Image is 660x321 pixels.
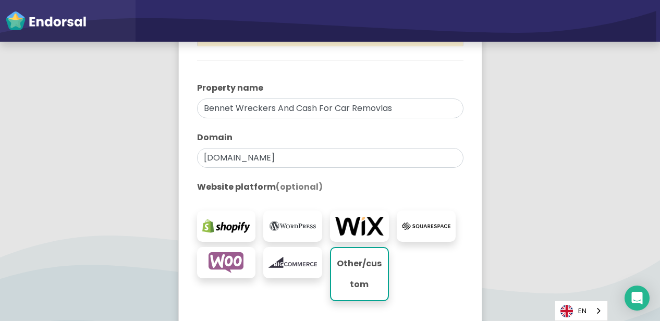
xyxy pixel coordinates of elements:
span: (optional) [276,181,323,193]
input: eg. websitename.com [197,148,463,168]
div: Open Intercom Messenger [625,286,650,311]
aside: Language selected: English [555,301,608,321]
p: Other/custom [336,253,383,295]
label: Domain [197,131,463,144]
input: eg. My Website [197,98,463,118]
label: Website platform [197,181,463,193]
img: bigcommerce.com-logo.png [268,252,317,273]
div: Language [555,301,608,321]
img: squarespace.com-logo.png [402,216,450,237]
img: endorsal-logo-white@2x.png [5,10,87,31]
label: Property name [197,82,463,94]
img: wordpress.org-logo.png [268,216,317,237]
a: EN [555,301,607,320]
img: shopify.com-logo.png [202,216,251,237]
img: wix.com-logo.png [335,216,384,237]
img: woocommerce.com-logo.png [202,252,251,273]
